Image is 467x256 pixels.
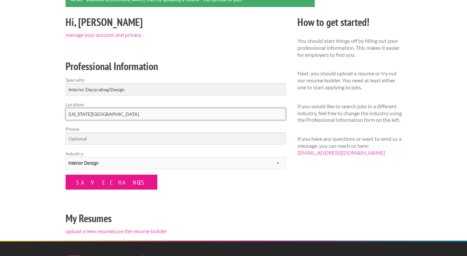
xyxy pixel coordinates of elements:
a: upload a new resume [66,228,114,234]
label: Specialty: [66,76,286,83]
label: Industry: [66,150,286,157]
p: You should start things off by filling out your professional information. This makes it easier fo... [297,38,402,58]
a: manage your account and privacy [66,32,141,38]
p: If you would like to search jobs in a different industry, feel free to change the industry using ... [297,103,402,124]
label: Phone: [66,126,286,132]
p: Next, you should upload a resume or try out our resume builder. You need at least either one to s... [297,70,402,91]
input: e.g. New York, NY [66,108,286,120]
label: Location: [66,101,286,108]
a: use the resume builder [115,228,167,234]
input: Save Changes [66,175,157,190]
h2: Hi, [PERSON_NAME] [66,15,286,30]
input: Optional [66,132,286,145]
p: If you have any questions or want to send us a message, you can reach us here: [297,135,402,156]
h2: How to get started! [297,15,402,30]
div: | [60,14,291,240]
h2: Professional Information [66,59,286,74]
a: [EMAIL_ADDRESS][DOMAIN_NAME] [297,149,385,156]
h2: My Resumes [66,211,286,226]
